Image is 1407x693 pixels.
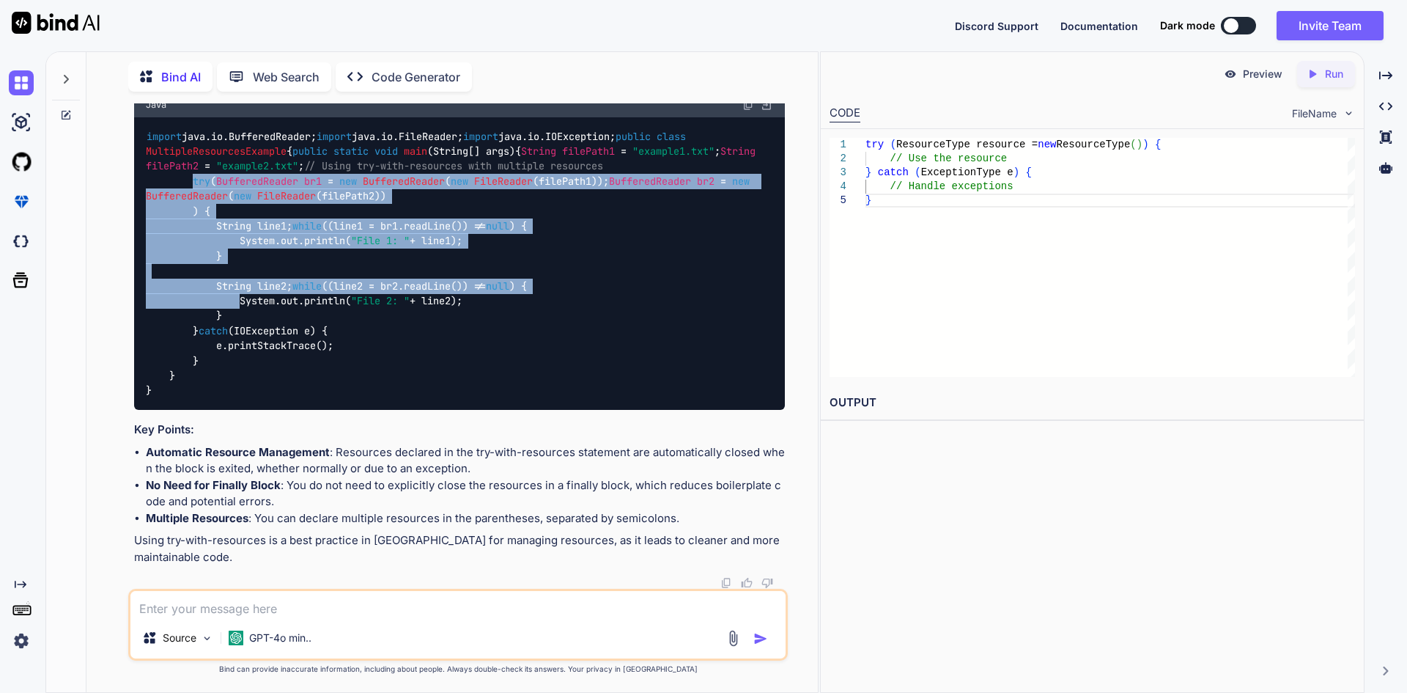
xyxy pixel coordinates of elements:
span: = [328,175,333,188]
span: new [732,175,750,188]
h3: Key Points: [134,422,785,439]
span: } [865,194,871,206]
img: dislike [761,577,773,589]
button: Invite Team [1277,11,1384,40]
h2: OUTPUT [821,386,1364,420]
p: Run [1325,67,1343,81]
div: 1 [830,138,846,152]
span: ) [1013,166,1019,178]
li: : Resources declared in the try-with-resources statement are automatically closed when the block ... [146,444,785,477]
span: ( [890,139,895,150]
span: new [1038,139,1056,150]
span: br1 [304,175,322,188]
img: Open in Browser [760,98,773,111]
span: import [317,130,352,143]
img: preview [1224,67,1237,81]
span: "example1.txt" [632,144,714,158]
span: static [333,144,369,158]
span: Documentation [1060,20,1138,32]
span: BufferedReader [609,175,691,188]
img: icon [753,631,768,646]
strong: No Need for Finally Block [146,478,281,492]
button: Documentation [1060,18,1138,34]
span: "example2.txt" [216,160,298,173]
div: 3 [830,166,846,180]
span: import [463,130,498,143]
span: new [234,190,251,203]
span: catch [199,324,228,337]
span: Dark mode [1160,18,1215,33]
img: ai-studio [9,110,34,135]
span: String [521,144,556,158]
span: try [193,175,210,188]
img: copy [742,99,754,111]
span: null [486,219,509,232]
img: chat [9,70,34,95]
strong: Multiple Resources [146,511,248,525]
img: settings [9,628,34,653]
span: filePath2 [146,160,199,173]
span: MultipleResourcesExample [146,144,287,158]
span: // Using try-with-resources with multiple resources [304,160,603,173]
span: ) [1136,139,1142,150]
span: catch [877,166,908,178]
li: : You can declare multiple resources in the parentheses, separated by semicolons. [146,510,785,527]
div: 4 [830,180,846,194]
span: while [292,219,322,232]
div: CODE [830,105,860,122]
span: null [486,279,509,293]
img: Bind AI [12,12,100,34]
img: darkCloudIdeIcon [9,229,34,254]
img: premium [9,189,34,214]
span: = [621,144,627,158]
span: while [292,279,322,293]
img: GPT-4o mini [229,631,243,645]
div: 5 [830,194,846,208]
span: "File 2: " [351,294,410,307]
span: String [720,144,756,158]
span: BufferedReader [146,190,228,203]
span: = [720,175,726,188]
span: new [339,175,357,188]
span: BufferedReader [363,175,445,188]
span: ) [1142,139,1148,150]
span: filePath1 [562,144,615,158]
span: Java [146,99,166,111]
p: Code Generator [372,68,460,86]
img: copy [720,577,732,589]
span: BufferedReader [216,175,298,188]
img: githubLight [9,150,34,175]
strong: Automatic Resource Management [146,445,330,459]
p: Bind can provide inaccurate information, including about people. Always double-check its answers.... [128,664,788,675]
span: ( [1130,139,1136,150]
p: Using try-with-resources is a best practice in [GEOGRAPHIC_DATA] for managing resources, as it le... [134,532,785,565]
span: FileReader [257,190,316,203]
span: "File 1: " [351,235,410,248]
span: { [1155,139,1161,150]
span: main [404,144,427,158]
span: void [374,144,398,158]
span: public [616,130,651,143]
p: Source [163,631,196,645]
span: public [292,144,328,158]
span: new [451,175,468,188]
code: java.io.BufferedReader; java.io.FileReader; java.io.IOException; { { ; ; ( ( (filePath1)); ( (fil... [146,129,761,398]
span: (String[] args) [427,144,515,158]
p: Bind AI [161,68,201,86]
span: try [865,139,884,150]
span: FileName [1292,106,1337,121]
span: // Handle exceptions [890,180,1013,192]
p: Preview [1243,67,1282,81]
span: = [204,160,210,173]
span: ( [915,166,920,178]
img: Pick Models [201,632,213,645]
img: like [741,577,753,589]
span: Discord Support [955,20,1038,32]
div: 2 [830,152,846,166]
span: class [657,130,686,143]
span: br2 [697,175,714,188]
span: ResourceType [1056,139,1130,150]
span: FileReader [474,175,533,188]
span: ResourceType resource = [896,139,1038,150]
p: Web Search [253,68,320,86]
